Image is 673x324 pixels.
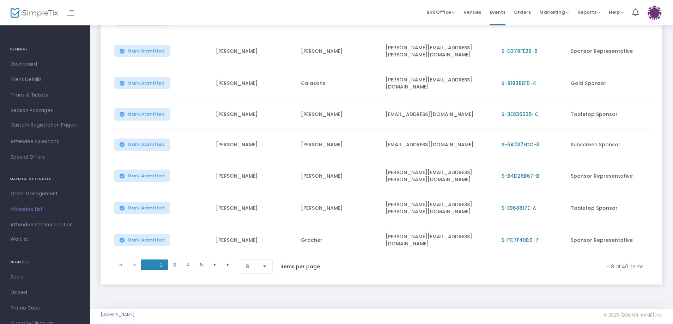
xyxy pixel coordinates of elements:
span: S-B4D26B67-B [502,172,539,179]
td: Calasans [297,67,382,99]
span: Mark Admitted [127,142,165,147]
td: [PERSON_NAME] [212,224,297,256]
span: Page 2 [154,259,168,270]
span: S-FC7F40D0-7 [502,237,539,244]
td: [PERSON_NAME] [297,130,382,160]
span: S-E868817E-A [502,204,536,212]
span: Times & Tickets [11,91,79,100]
span: S-6A237EDC-3 [502,141,539,148]
button: Mark Admitted [114,45,170,57]
button: Mark Admitted [114,234,170,246]
label: items per page [280,263,320,270]
span: Box Office [426,9,455,16]
td: Gold Sponsor [566,67,651,99]
td: Sponsor Representative [566,35,651,67]
span: Season Packages [11,106,79,115]
span: Mark Admitted [127,173,165,179]
span: Mark Admitted [127,80,165,86]
span: © 2025 [DOMAIN_NAME] Inc. [604,312,662,318]
span: Page 4 [181,259,195,270]
span: Dashboard [11,60,79,69]
span: Attendee List [11,205,79,214]
span: Waitlist [11,236,28,243]
span: Page 3 [168,259,181,270]
td: [PERSON_NAME][EMAIL_ADDRESS][PERSON_NAME][DOMAIN_NAME] [381,160,497,192]
td: [PERSON_NAME] [212,192,297,224]
td: [PERSON_NAME] [297,192,382,224]
button: Mark Admitted [114,108,170,121]
span: Mark Admitted [127,111,165,117]
span: Mark Admitted [127,205,165,211]
span: Custom Registration Pages [11,122,76,129]
span: Mark Admitted [127,48,165,54]
td: [PERSON_NAME][EMAIL_ADDRESS][DOMAIN_NAME] [381,67,497,99]
td: Sunscreen Sponsor [566,130,651,160]
td: [PERSON_NAME][EMAIL_ADDRESS][PERSON_NAME][DOMAIN_NAME] [381,35,497,67]
td: [PERSON_NAME][EMAIL_ADDRESS][PERSON_NAME][DOMAIN_NAME] [381,192,497,224]
td: [PERSON_NAME] [297,160,382,192]
button: Mark Admitted [114,139,170,151]
td: [EMAIL_ADDRESS][DOMAIN_NAME] [381,130,497,160]
span: Help [609,9,624,16]
button: Mark Admitted [114,170,170,182]
a: [DOMAIN_NAME] [101,312,135,317]
span: Events [490,3,505,21]
span: Go to the last page [225,262,231,268]
td: [PERSON_NAME] [297,99,382,130]
span: Mark Admitted [127,237,165,243]
td: [PERSON_NAME] [212,130,297,160]
span: Embed [11,288,79,297]
span: S-D379FE2B-6 [502,48,538,55]
button: Select [260,260,269,273]
td: Sponsor Representative [566,160,651,192]
span: 8 [246,263,257,270]
span: Special Offers [11,153,79,162]
button: Mark Admitted [114,77,170,89]
h4: MANAGE ATTENDEES [10,172,80,186]
kendo-pager-info: 1 - 8 of 40 items [335,259,644,274]
td: [EMAIL_ADDRESS][DOMAIN_NAME] [381,99,497,130]
span: Order Management [11,189,79,198]
span: Orders [514,3,531,21]
span: Attendee Questions [11,137,79,146]
span: S-91938EF0-4 [502,80,536,87]
td: Grocher [297,224,382,256]
span: Go to the next page [212,262,218,268]
h4: PROMOTE [10,255,80,269]
span: Marketing [539,9,569,16]
td: [PERSON_NAME] [297,35,382,67]
span: Page 5 [195,259,208,270]
h4: GENERAL [10,42,80,56]
td: [PERSON_NAME][EMAIL_ADDRESS][DOMAIN_NAME] [381,224,497,256]
span: S-3E836035-C [502,111,539,118]
span: Promo Code [11,304,79,313]
span: Event Details [11,75,79,84]
span: Go to the next page [208,259,222,270]
td: Tabletop Sponsor [566,99,651,130]
td: Tabletop Sponsor [566,192,651,224]
td: [PERSON_NAME] [212,99,297,130]
span: Reports [577,9,600,16]
td: [PERSON_NAME] [212,67,297,99]
td: [PERSON_NAME] [212,160,297,192]
td: [PERSON_NAME] [212,35,297,67]
span: Social [11,273,79,282]
button: Mark Admitted [114,202,170,214]
span: Attendee Communication [11,220,79,230]
td: Sponsor Representative [566,224,651,256]
span: Venues [463,3,481,21]
span: Page 1 [141,259,154,270]
span: Go to the last page [222,259,235,270]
